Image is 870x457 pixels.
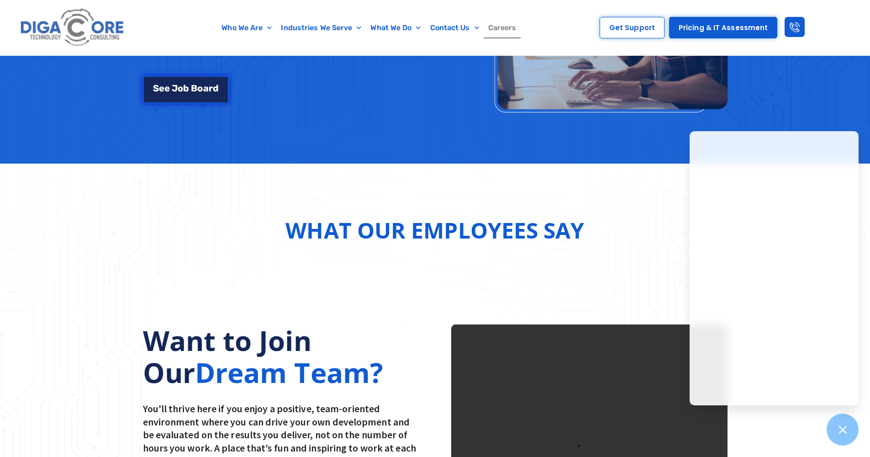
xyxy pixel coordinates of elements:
[159,84,164,93] span: e
[679,24,768,31] span: Pricing & IT Assessment
[195,354,383,391] spans: Dream Team?
[690,131,859,405] iframe: Chatgenie Messenger
[285,214,584,247] h2: What Our Employees Say
[213,84,219,93] span: d
[143,76,229,103] a: See Job Board
[484,17,521,38] a: Careers
[164,84,170,93] span: e
[183,84,189,93] span: b
[366,17,425,38] a: What We Do
[197,84,203,93] span: o
[178,84,183,93] span: o
[18,5,127,51] img: Digacore logo 1
[171,17,567,38] nav: Menu
[191,84,197,93] span: B
[172,84,178,93] span: J
[143,324,419,388] h2: Want to Join Our
[217,17,276,38] a: Who We Are
[609,24,655,31] span: Get Support
[600,17,664,38] a: Get Support
[209,84,213,93] span: r
[426,17,484,38] a: Contact Us
[153,84,159,93] span: S
[203,84,209,93] span: a
[669,17,777,38] a: Pricing & IT Assessment
[276,17,366,38] a: Industries We Serve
